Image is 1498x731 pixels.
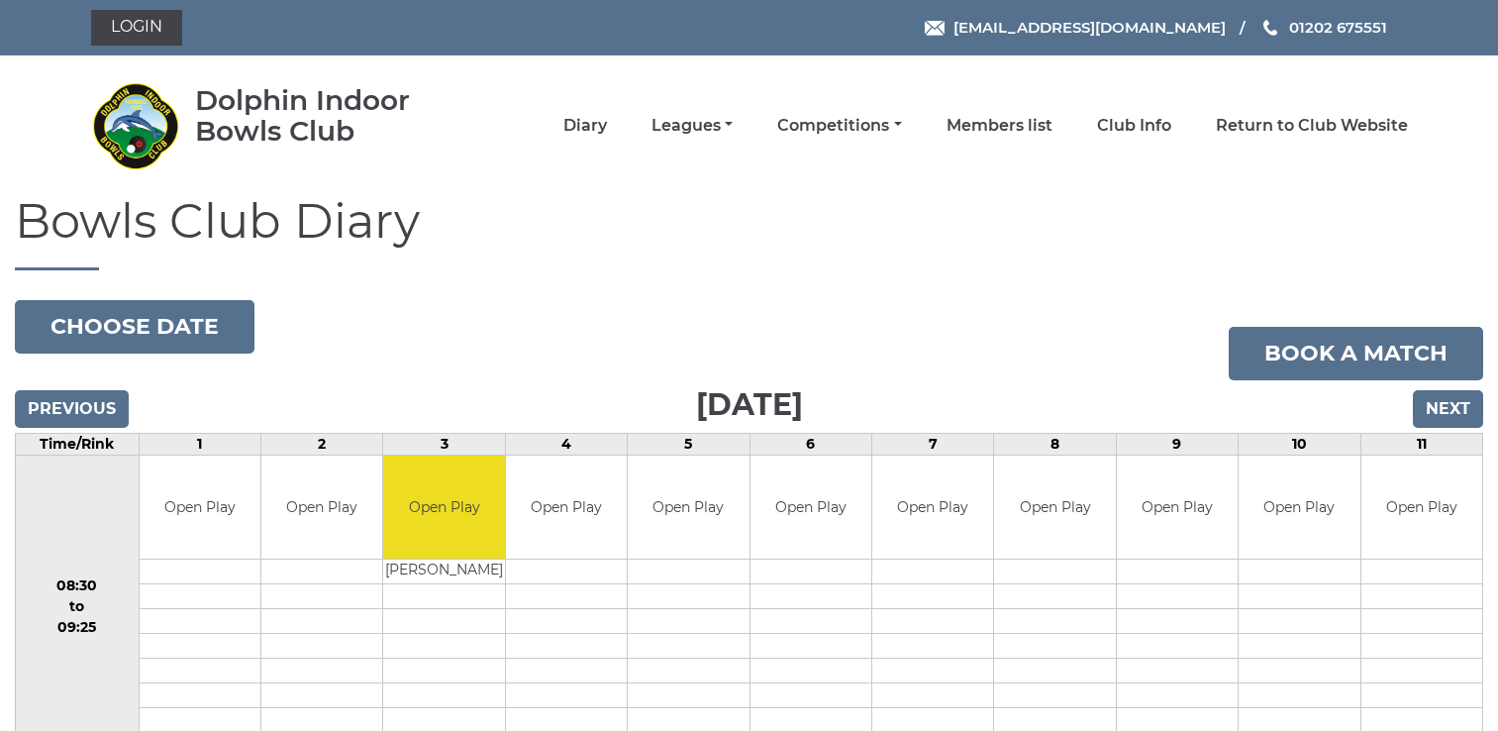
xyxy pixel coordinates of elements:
[91,10,182,46] a: Login
[1239,433,1360,455] td: 10
[651,115,733,137] a: Leagues
[1239,456,1359,560] td: Open Play
[994,456,1115,560] td: Open Play
[1289,18,1387,37] span: 01202 675551
[15,300,254,354] button: Choose date
[383,433,505,455] td: 3
[925,21,945,36] img: Email
[994,433,1116,455] td: 8
[628,433,749,455] td: 5
[1263,20,1277,36] img: Phone us
[925,16,1226,39] a: Email [EMAIL_ADDRESS][DOMAIN_NAME]
[15,390,129,428] input: Previous
[750,456,871,560] td: Open Play
[1361,456,1483,560] td: Open Play
[1117,456,1238,560] td: Open Play
[91,81,180,170] img: Dolphin Indoor Bowls Club
[1360,433,1483,455] td: 11
[871,433,993,455] td: 7
[260,433,382,455] td: 2
[16,433,140,455] td: Time/Rink
[505,433,627,455] td: 4
[383,560,504,584] td: [PERSON_NAME]
[195,85,467,147] div: Dolphin Indoor Bowls Club
[1216,115,1408,137] a: Return to Club Website
[1260,16,1387,39] a: Phone us 01202 675551
[383,456,504,560] td: Open Play
[563,115,607,137] a: Diary
[1229,327,1483,380] a: Book a match
[15,195,1483,270] h1: Bowls Club Diary
[139,433,260,455] td: 1
[261,456,382,560] td: Open Play
[749,433,871,455] td: 6
[506,456,627,560] td: Open Play
[947,115,1052,137] a: Members list
[777,115,901,137] a: Competitions
[628,456,749,560] td: Open Play
[953,18,1226,37] span: [EMAIL_ADDRESS][DOMAIN_NAME]
[140,456,260,560] td: Open Play
[872,456,993,560] td: Open Play
[1413,390,1483,428] input: Next
[1097,115,1171,137] a: Club Info
[1116,433,1238,455] td: 9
